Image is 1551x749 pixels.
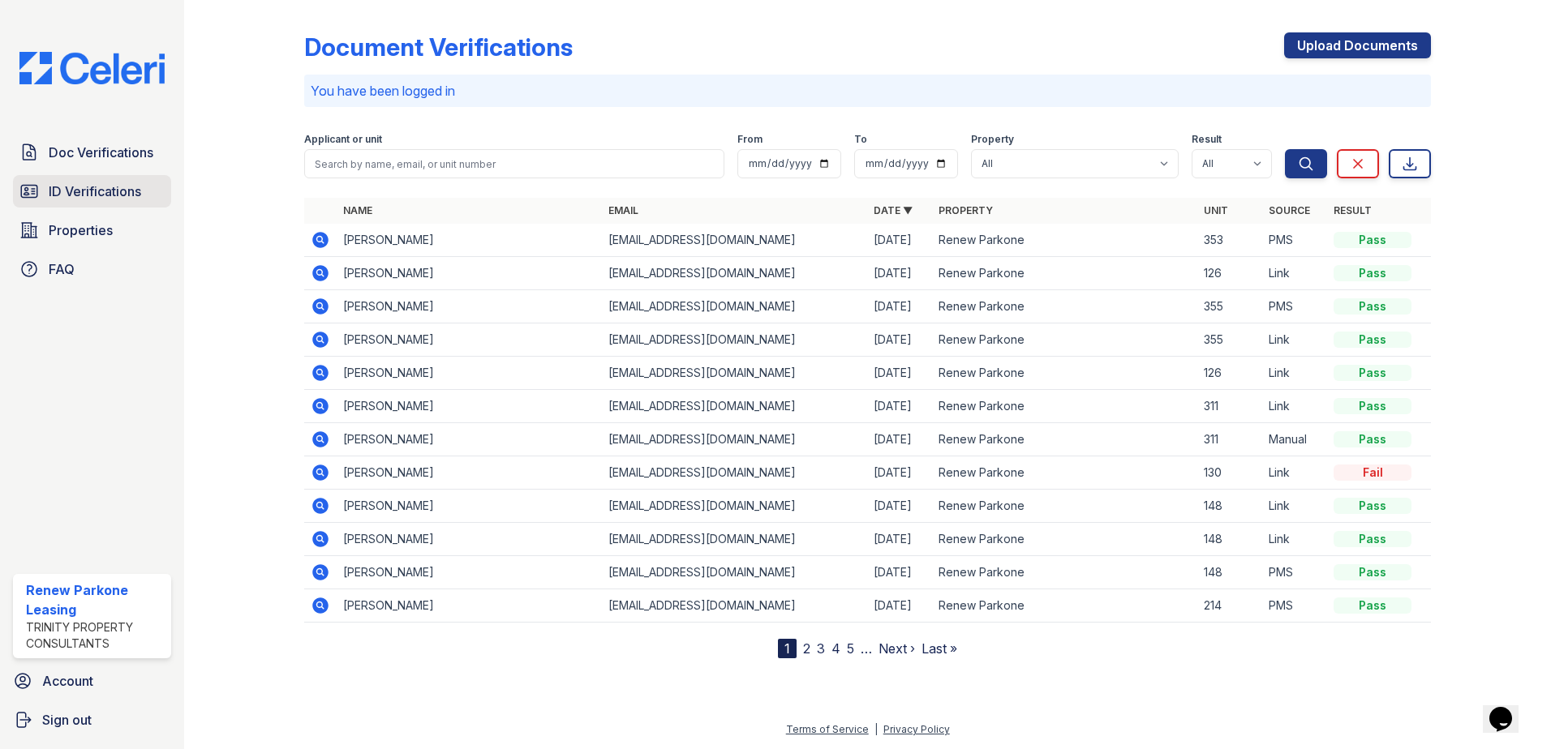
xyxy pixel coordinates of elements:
img: CE_Logo_Blue-a8612792a0a2168367f1c8372b55b34899dd931a85d93a1a3d3e32e68fde9ad4.png [6,52,178,84]
td: [EMAIL_ADDRESS][DOMAIN_NAME] [602,456,867,490]
td: Renew Parkone [932,523,1197,556]
label: From [737,133,763,146]
a: Name [343,204,372,216]
td: Renew Parkone [932,423,1197,456]
td: Link [1262,490,1327,523]
td: [EMAIL_ADDRESS][DOMAIN_NAME] [602,556,867,589]
td: Renew Parkone [932,224,1197,257]
td: Renew Parkone [932,490,1197,523]
div: Document Verifications [304,32,573,62]
div: Pass [1334,564,1411,580]
label: To [854,133,867,146]
td: 311 [1197,423,1262,456]
td: [PERSON_NAME] [337,523,602,556]
td: [DATE] [867,523,932,556]
div: Pass [1334,232,1411,248]
td: [PERSON_NAME] [337,556,602,589]
td: [EMAIL_ADDRESS][DOMAIN_NAME] [602,323,867,357]
a: Doc Verifications [13,136,171,169]
td: Link [1262,357,1327,390]
td: [DATE] [867,556,932,589]
label: Property [971,133,1014,146]
span: Sign out [42,710,92,730]
td: Renew Parkone [932,357,1197,390]
a: 5 [847,640,854,657]
div: Pass [1334,332,1411,348]
td: [PERSON_NAME] [337,257,602,290]
td: [EMAIL_ADDRESS][DOMAIN_NAME] [602,357,867,390]
div: Pass [1334,365,1411,381]
a: Account [6,665,178,697]
td: [PERSON_NAME] [337,390,602,423]
td: [EMAIL_ADDRESS][DOMAIN_NAME] [602,290,867,323]
td: Renew Parkone [932,290,1197,323]
td: [DATE] [867,490,932,523]
td: [DATE] [867,257,932,290]
td: [DATE] [867,323,932,357]
td: [EMAIL_ADDRESS][DOMAIN_NAME] [602,257,867,290]
span: ID Verifications [49,182,141,201]
a: Properties [13,214,171,246]
td: Renew Parkone [932,257,1197,290]
a: 3 [817,640,825,657]
td: Link [1262,456,1327,490]
td: [PERSON_NAME] [337,490,602,523]
a: Privacy Policy [883,723,950,735]
td: 214 [1197,589,1262,623]
td: Renew Parkone [932,323,1197,357]
td: [DATE] [867,290,932,323]
label: Applicant or unit [304,133,382,146]
div: Trinity Property Consultants [26,619,165,652]
a: Next › [879,640,915,657]
td: 148 [1197,490,1262,523]
td: 355 [1197,323,1262,357]
div: 1 [778,639,797,658]
td: 148 [1197,523,1262,556]
span: Doc Verifications [49,143,153,162]
a: Source [1269,204,1310,216]
span: Properties [49,220,113,240]
td: [EMAIL_ADDRESS][DOMAIN_NAME] [602,490,867,523]
td: [EMAIL_ADDRESS][DOMAIN_NAME] [602,390,867,423]
td: [PERSON_NAME] [337,224,602,257]
td: [EMAIL_ADDRESS][DOMAIN_NAME] [602,523,867,556]
td: [DATE] [867,423,932,456]
a: Unit [1204,204,1228,216]
a: Date ▼ [874,204,913,216]
span: … [861,639,872,658]
iframe: chat widget [1483,684,1535,733]
td: 311 [1197,390,1262,423]
td: PMS [1262,556,1327,589]
td: [DATE] [867,589,932,623]
td: 353 [1197,224,1262,257]
a: FAQ [13,253,171,285]
a: Terms of Service [786,723,869,735]
td: 355 [1197,290,1262,323]
div: Pass [1334,431,1411,447]
a: Email [608,204,638,216]
td: [DATE] [867,390,932,423]
td: [EMAIL_ADDRESS][DOMAIN_NAME] [602,589,867,623]
td: [DATE] [867,456,932,490]
div: Pass [1334,531,1411,547]
a: Upload Documents [1284,32,1431,58]
div: Pass [1334,398,1411,414]
td: Renew Parkone [932,589,1197,623]
td: [EMAIL_ADDRESS][DOMAIN_NAME] [602,423,867,456]
div: | [874,723,878,735]
div: Fail [1334,464,1411,481]
a: Last » [922,640,957,657]
td: PMS [1262,589,1327,623]
label: Result [1192,133,1222,146]
td: Link [1262,523,1327,556]
a: Sign out [6,704,178,736]
td: Link [1262,323,1327,357]
span: FAQ [49,259,75,279]
a: Property [939,204,993,216]
td: [PERSON_NAME] [337,423,602,456]
a: 4 [831,640,840,657]
td: [PERSON_NAME] [337,323,602,357]
td: 126 [1197,357,1262,390]
td: PMS [1262,290,1327,323]
div: Pass [1334,498,1411,514]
